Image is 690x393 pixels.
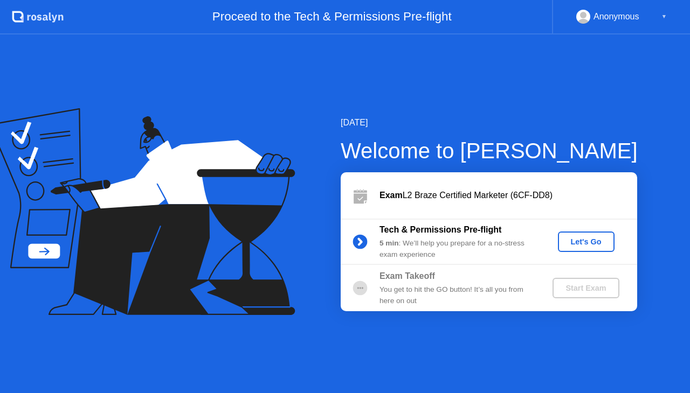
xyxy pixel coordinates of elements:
[341,116,638,129] div: [DATE]
[558,231,615,252] button: Let's Go
[379,189,637,202] div: L2 Braze Certified Marketer (6CF-DD8)
[661,10,667,24] div: ▼
[379,239,399,247] b: 5 min
[341,135,638,167] div: Welcome to [PERSON_NAME]
[379,284,535,306] div: You get to hit the GO button! It’s all you from here on out
[379,225,501,234] b: Tech & Permissions Pre-flight
[557,284,615,292] div: Start Exam
[594,10,639,24] div: Anonymous
[553,278,619,298] button: Start Exam
[562,237,610,246] div: Let's Go
[379,238,535,260] div: : We’ll help you prepare for a no-stress exam experience
[379,191,403,200] b: Exam
[379,271,435,280] b: Exam Takeoff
